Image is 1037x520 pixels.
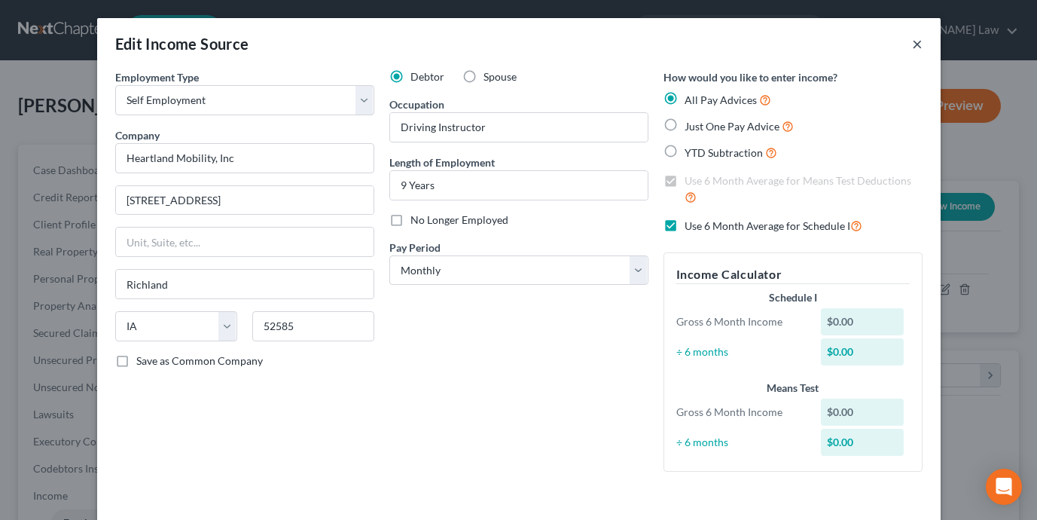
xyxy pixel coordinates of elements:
label: How would you like to enter income? [663,69,837,85]
div: Means Test [676,381,910,396]
label: Occupation [389,96,444,112]
div: Schedule I [676,290,910,305]
div: $0.00 [821,308,904,335]
span: No Longer Employed [410,213,508,226]
span: Pay Period [389,241,441,254]
span: All Pay Advices [685,93,757,106]
input: -- [390,113,648,142]
span: YTD Subtraction [685,146,763,159]
div: $0.00 [821,429,904,456]
h5: Income Calculator [676,265,910,284]
div: $0.00 [821,338,904,366]
input: Enter city... [116,270,374,298]
input: Enter address... [116,186,374,215]
input: Enter zip... [252,311,374,341]
input: Search company by name... [115,143,374,173]
span: Save as Common Company [136,354,263,367]
span: Just One Pay Advice [685,120,779,133]
span: Use 6 Month Average for Schedule I [685,219,850,232]
span: Debtor [410,70,444,83]
div: Gross 6 Month Income [669,314,814,329]
span: Employment Type [115,71,199,84]
span: Company [115,129,160,142]
label: Length of Employment [389,154,495,170]
input: ex: 2 years [390,171,648,200]
button: × [912,35,923,53]
input: Unit, Suite, etc... [116,228,374,256]
div: Edit Income Source [115,33,249,54]
div: ÷ 6 months [669,435,814,450]
div: ÷ 6 months [669,344,814,359]
div: Gross 6 Month Income [669,405,814,420]
span: Spouse [483,70,517,83]
span: Use 6 Month Average for Means Test Deductions [685,174,911,187]
div: $0.00 [821,399,904,426]
div: Open Intercom Messenger [986,469,1022,505]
